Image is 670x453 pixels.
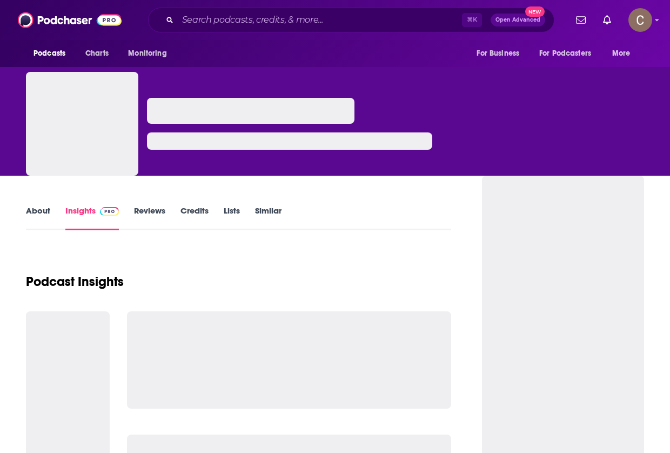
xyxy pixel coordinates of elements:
[224,205,240,230] a: Lists
[26,274,124,290] h1: Podcast Insights
[599,11,615,29] a: Show notifications dropdown
[628,8,652,32] span: Logged in as clay.bolton
[85,46,109,61] span: Charts
[18,10,122,30] img: Podchaser - Follow, Share and Rate Podcasts
[612,46,631,61] span: More
[477,46,519,61] span: For Business
[495,17,540,23] span: Open Advanced
[572,11,590,29] a: Show notifications dropdown
[469,43,533,64] button: open menu
[148,8,554,32] div: Search podcasts, credits, & more...
[33,46,65,61] span: Podcasts
[491,14,545,26] button: Open AdvancedNew
[65,205,119,230] a: InsightsPodchaser Pro
[178,11,462,29] input: Search podcasts, credits, & more...
[525,6,545,17] span: New
[255,205,282,230] a: Similar
[605,43,644,64] button: open menu
[539,46,591,61] span: For Podcasters
[462,13,482,27] span: ⌘ K
[26,205,50,230] a: About
[180,205,209,230] a: Credits
[532,43,607,64] button: open menu
[120,43,180,64] button: open menu
[78,43,115,64] a: Charts
[26,43,79,64] button: open menu
[134,205,165,230] a: Reviews
[628,8,652,32] img: User Profile
[628,8,652,32] button: Show profile menu
[100,207,119,216] img: Podchaser Pro
[128,46,166,61] span: Monitoring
